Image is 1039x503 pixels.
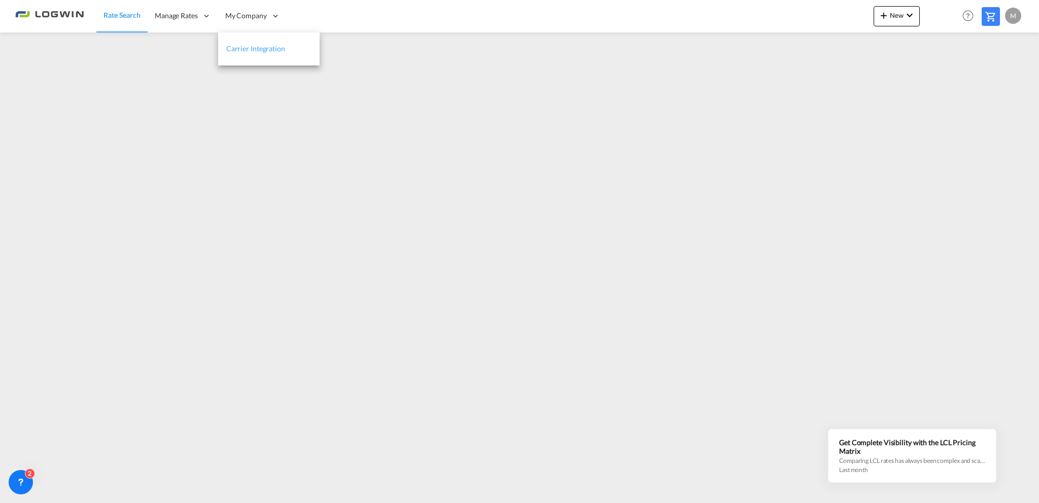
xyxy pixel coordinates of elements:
span: Manage Rates [155,11,198,21]
span: New [878,11,916,19]
span: Rate Search [103,11,141,19]
div: M [1005,8,1021,24]
a: Carrier Integration [218,32,320,65]
img: 2761ae10d95411efa20a1f5e0282d2d7.png [15,5,84,27]
md-icon: icon-plus 400-fg [878,9,890,21]
md-icon: icon-chevron-down [904,9,916,21]
span: Help [959,7,977,24]
div: Help [959,7,982,25]
span: Carrier Integration [226,44,285,53]
button: icon-plus 400-fgNewicon-chevron-down [874,6,920,26]
span: My Company [225,11,267,21]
